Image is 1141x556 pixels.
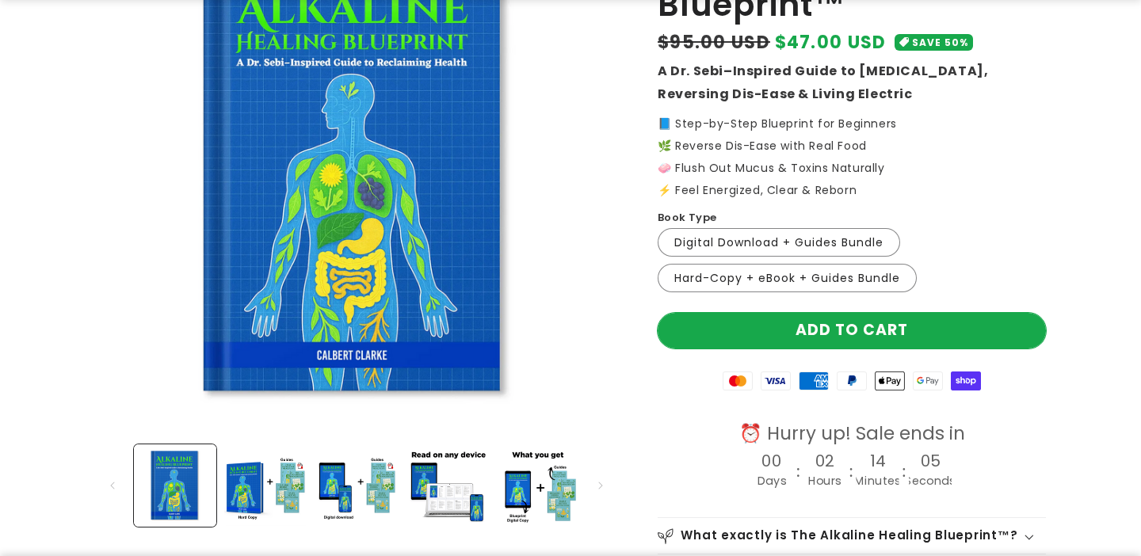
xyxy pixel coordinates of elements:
[658,313,1046,348] button: Add to cart
[658,228,900,257] label: Digital Download + Guides Bundle
[855,470,901,493] div: Minutes
[658,118,1046,196] p: 📘 Step-by-Step Blueprint for Beginners 🌿 Reverse Dis-Ease with Real Food 🧼 Flush Out Mucus & Toxi...
[658,210,717,226] label: Book Type
[497,444,579,527] button: Load image 5 in gallery view
[906,470,956,493] div: Seconds
[658,62,988,103] strong: A Dr. Sebi–Inspired Guide to [MEDICAL_DATA], Reversing Dis-Ease & Living Electric
[583,468,618,503] button: Slide right
[775,29,887,55] span: $47.00 USD
[808,470,841,493] div: Hours
[712,422,993,446] div: ⏰ Hurry up! Sale ends in
[912,34,968,51] span: SAVE 50%
[681,528,1017,543] h2: What exactly is The Alkaline Healing Blueprint™?
[762,452,783,470] h4: 00
[902,455,908,489] div: :
[796,455,802,489] div: :
[815,452,835,470] h4: 02
[95,468,130,503] button: Slide left
[658,264,917,292] label: Hard-Copy + eBook + Guides Bundle
[849,455,855,489] div: :
[757,470,787,493] div: Days
[658,29,770,55] s: $95.00 USD
[134,444,216,527] button: Load image 1 in gallery view
[658,518,1046,554] summary: What exactly is The Alkaline Healing Blueprint™?
[922,452,942,470] h4: 05
[406,444,488,527] button: Load image 4 in gallery view
[224,444,307,527] button: Load image 2 in gallery view
[315,444,398,527] button: Load image 3 in gallery view
[871,452,886,470] h4: 14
